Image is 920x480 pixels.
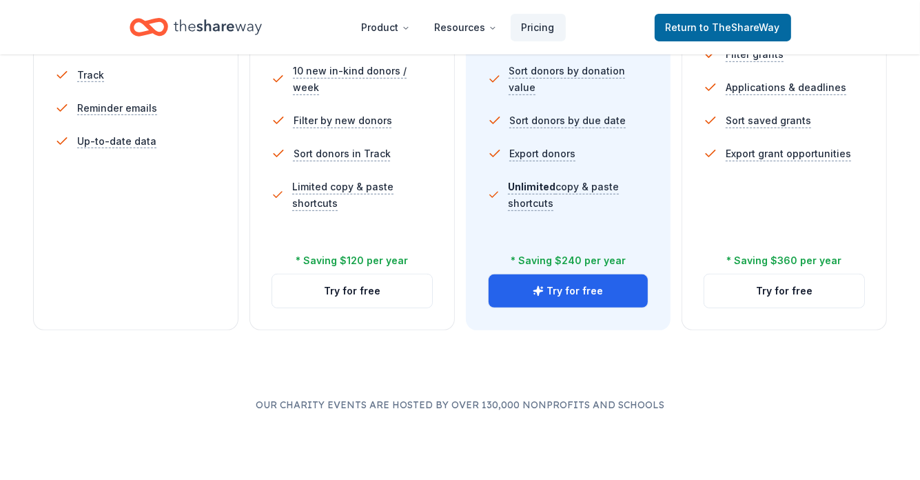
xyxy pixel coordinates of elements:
[726,146,851,162] span: Export grant opportunities
[726,112,811,129] span: Sort saved grants
[509,63,649,96] span: Sort donors by donation value
[704,274,864,308] button: Try for free
[726,79,846,96] span: Applications & deadlines
[33,397,887,413] p: Our charity events are hosted by over 130,000 nonprofits and schools
[666,19,780,36] span: Return
[294,146,391,162] span: Sort donors in Track
[794,441,880,479] img: Smithsonian
[345,441,529,479] img: The Children's Hospital of Philadelphia
[700,21,780,33] span: to TheShareWay
[424,14,508,41] button: Resources
[511,252,626,269] div: * Saving $240 per year
[510,146,576,162] span: Export donors
[77,133,156,150] span: Up-to-date data
[296,252,408,269] div: * Saving $120 per year
[111,441,174,479] img: American Cancer Society
[697,441,767,479] img: National PTA
[351,14,421,41] button: Product
[294,112,392,129] span: Filter by new donors
[489,274,648,308] button: Try for free
[508,181,555,192] span: Unlimited
[726,46,784,63] span: Filter grants
[556,441,670,479] img: Habitat for Humanity
[33,441,83,479] img: YMCA
[272,274,432,308] button: Try for free
[351,11,566,43] nav: Main
[130,11,262,43] a: Home
[508,181,619,209] span: copy & paste shortcuts
[292,179,432,212] span: Limited copy & paste shortcuts
[293,63,432,96] span: 10 new in-kind donors / week
[77,100,157,117] span: Reminder emails
[511,14,566,41] a: Pricing
[77,67,104,83] span: Track
[727,252,842,269] div: * Saving $360 per year
[201,441,317,479] img: Leukemia & Lymphoma Society
[655,14,791,41] a: Returnto TheShareWay
[510,112,626,129] span: Sort donors by due date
